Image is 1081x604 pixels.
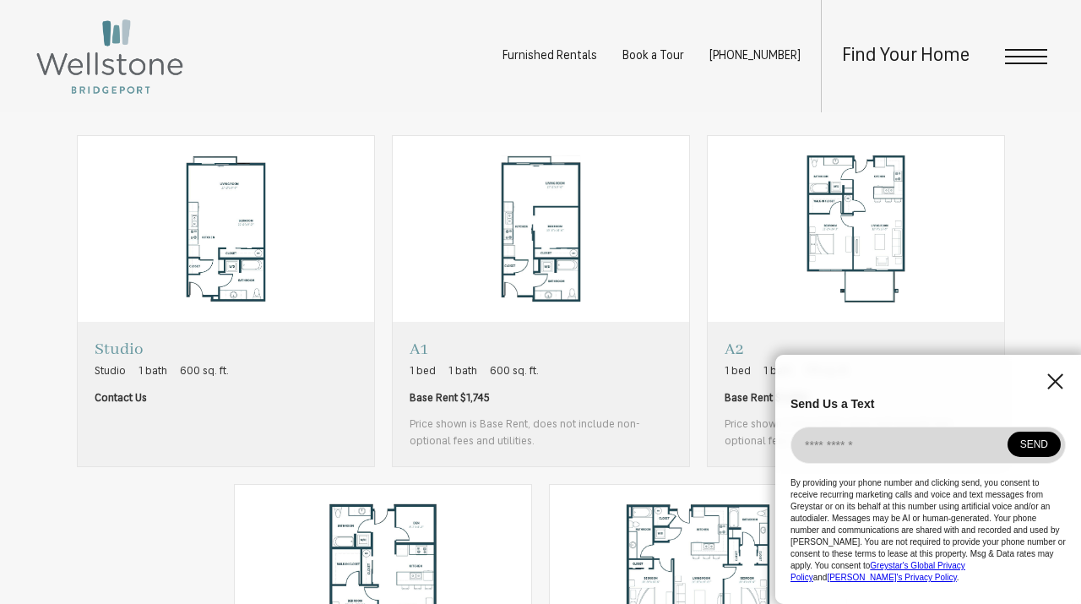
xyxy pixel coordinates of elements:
span: 600 sq. ft. [180,363,229,380]
p: A2 [725,339,987,360]
p: Studio [95,339,229,360]
img: Studio - Studio floorplan layout with 1 bathroom and 600 square feet [78,136,374,322]
span: 1 bed [410,363,436,380]
span: Base Rent $1,745 [410,390,490,407]
span: 1 bath [448,363,477,380]
span: 1 bath [139,363,167,380]
a: View floorplan A2 [707,135,1005,467]
a: View floorplan Studio [77,135,375,467]
img: A2 - 1 bedroom floorplan layout with 1 bathroom and 775 square feet [708,136,1004,322]
a: Furnished Rentals [502,50,597,63]
a: View floorplan A1 [392,135,690,467]
a: Book a Tour [622,50,684,63]
span: [PHONE_NUMBER] [709,50,801,63]
span: Price shown is Base Rent, does not include non-optional fees and utilities. [725,416,987,449]
span: Contact Us [95,390,147,407]
span: 1 bed [725,363,751,380]
img: Wellstone [34,17,186,96]
span: 1 bath [763,363,792,380]
span: 600 sq. ft. [490,363,539,380]
a: Call us at (253) 400-3144 [709,50,801,63]
img: A1 - 1 bedroom floorplan layout with 1 bathroom and 600 square feet [393,136,689,322]
button: Open Menu [1005,49,1047,64]
a: Find Your Home [842,46,970,66]
p: A1 [410,339,672,360]
span: Base Rent $1,890 [725,390,808,407]
span: Studio [95,363,126,380]
span: Price shown is Base Rent, does not include non-optional fees and utilities. [410,416,672,449]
